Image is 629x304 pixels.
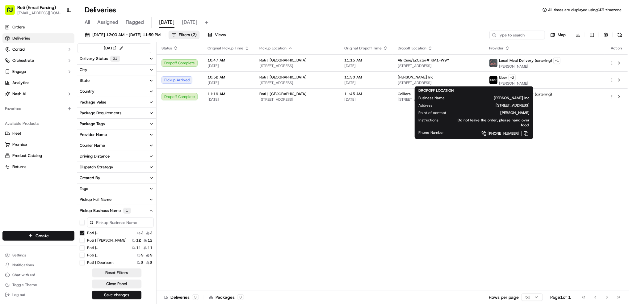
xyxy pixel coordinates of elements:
[208,91,250,96] span: 11:19 AM
[80,164,113,170] div: Dispatch Strategy
[489,46,504,51] span: Provider
[237,294,244,300] div: 3
[418,88,454,93] span: DROPOFF LOCATION
[205,31,229,39] button: Views
[77,151,156,162] button: Driving Distance
[259,97,334,102] span: [STREET_ADDRESS]
[179,32,197,38] span: Filters
[164,294,199,300] div: Deliveries
[2,129,74,138] button: Fleet
[259,91,307,96] span: Roti | [GEOGRAPHIC_DATA]
[80,208,131,214] div: Pickup Business Name
[12,69,26,74] span: Engage
[80,175,100,181] div: Created By
[547,31,568,39] button: Map
[136,238,141,243] span: 12
[12,24,25,30] span: Orders
[97,19,118,26] span: Assigned
[2,56,74,65] button: Orchestrate
[558,32,566,38] span: Map
[2,162,74,172] button: Returns
[87,238,127,243] label: Roti | [PERSON_NAME]
[610,46,623,51] div: Action
[398,46,426,51] span: Dropoff Location
[2,231,74,241] button: Create
[208,97,250,102] span: [DATE]
[442,103,530,108] span: [STREET_ADDRESS]
[418,110,446,115] span: Point of contact
[12,263,34,268] span: Notifications
[2,271,74,279] button: Chat with us!
[209,294,244,300] div: Packages
[12,153,42,158] span: Product Catalog
[92,280,141,288] button: Close Panel
[148,238,153,243] span: 12
[141,230,144,235] span: 3
[12,91,26,97] span: Nash AI
[398,58,449,63] span: AtriCure/EZCater# KM1-W9Y
[455,95,530,100] span: [PERSON_NAME] Inc
[398,91,411,96] span: Colliers
[52,90,57,95] div: 💻
[191,32,197,38] span: ( 2 )
[58,90,99,96] span: API Documentation
[344,63,388,68] span: [DATE]
[12,282,37,287] span: Toggle Theme
[85,5,116,15] h1: Deliveries
[148,245,153,250] span: 11
[159,19,174,26] span: [DATE]
[12,47,25,52] span: Control
[150,230,153,235] span: 3
[398,80,479,85] span: [STREET_ADDRESS]
[80,67,87,73] div: City
[344,80,388,85] span: [DATE]
[418,130,444,135] span: Phone Number
[344,46,382,51] span: Original Dropoff Time
[80,121,105,127] div: Package Tags
[17,4,56,11] span: Roti (Email Parsing)
[2,78,74,88] a: Analytics
[80,132,107,137] div: Provider Name
[77,65,156,75] button: City
[61,105,75,109] span: Pylon
[21,65,78,70] div: We're available if you need us!
[5,142,72,147] a: Promise
[87,230,127,235] label: Roti | [GEOGRAPHIC_DATA]
[169,31,199,39] button: Filters(2)
[92,291,141,299] button: Save changes
[80,143,105,148] div: Courier Name
[12,36,30,41] span: Deliveries
[126,19,144,26] span: Flagged
[456,110,530,115] span: [PERSON_NAME]
[215,32,226,38] span: Views
[87,217,154,227] input: Pickup Business Name
[77,75,156,86] button: State
[2,33,74,43] a: Deliveries
[2,2,64,17] button: Roti (Email Parsing)[EMAIL_ADDRESS][DOMAIN_NAME]
[548,7,622,12] span: All times are displayed using CDT timezone
[12,142,27,147] span: Promise
[6,6,19,19] img: Nash
[80,56,120,62] div: Delivery Status
[2,261,74,269] button: Notifications
[448,118,530,128] span: Do not leave the order, please hand over food.
[77,108,156,118] button: Package Requirements
[80,78,90,83] div: State
[80,99,106,105] div: Package Value
[110,56,120,62] div: 31
[553,57,560,64] button: +1
[12,164,26,170] span: Returns
[141,253,144,258] span: 9
[85,19,90,26] span: All
[17,11,61,15] button: [EMAIL_ADDRESS][DOMAIN_NAME]
[344,58,388,63] span: 11:15 AM
[499,75,507,80] span: Uber
[77,119,156,129] button: Package Tags
[5,131,72,136] a: Fleet
[136,245,141,250] span: 11
[44,104,75,109] a: Powered byPylon
[6,59,17,70] img: 1736555255976-a54dd68f-1ca7-489b-9aae-adbdc363a1c4
[36,233,49,239] span: Create
[259,58,307,63] span: Roti | [GEOGRAPHIC_DATA]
